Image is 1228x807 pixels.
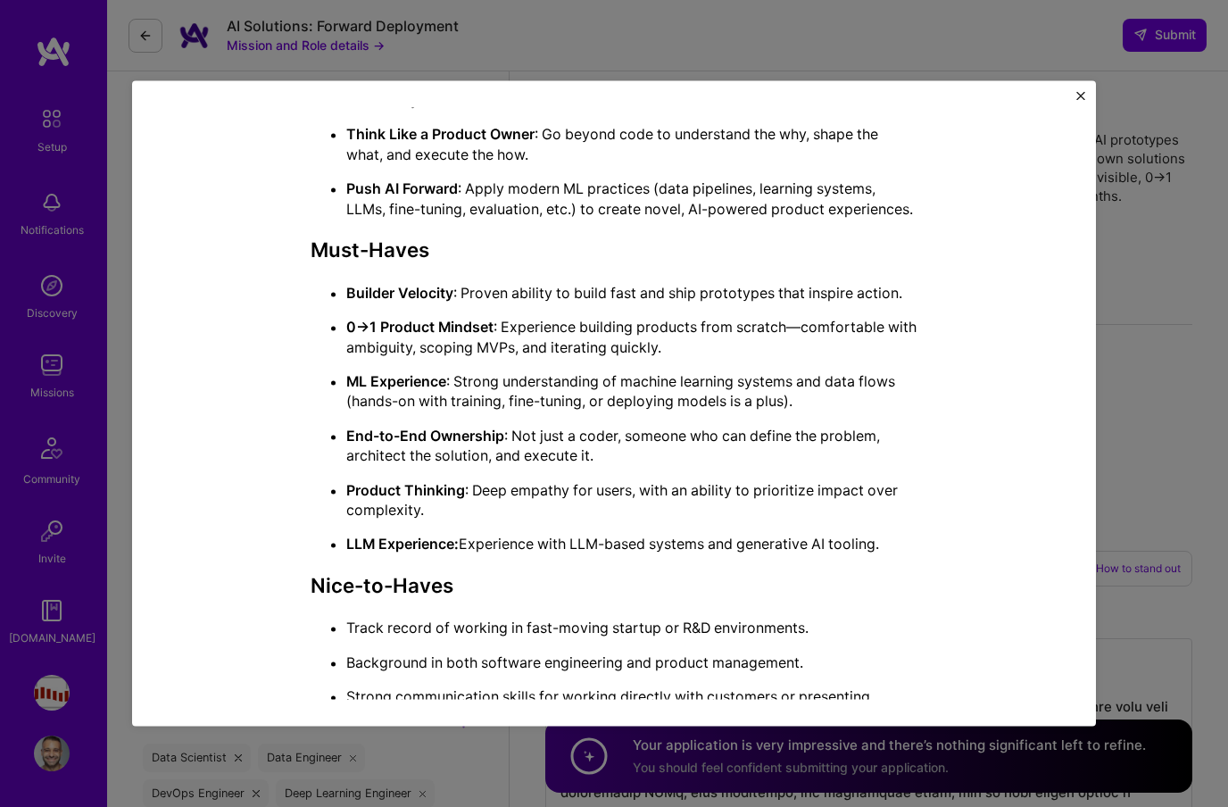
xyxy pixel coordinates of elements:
strong: ML Experience [346,372,446,390]
strong: Push AI Forward [346,180,458,198]
p: Background in both software engineering and product management. [346,653,917,672]
strong: Must-Haves [311,238,429,262]
p: : Proven ability to build fast and ship prototypes that inspire action. [346,283,917,303]
strong: End-to-End Ownership [346,427,504,445]
p: : Not just a coder, someone who can define the problem, architect the solution, and execute it. [346,426,917,466]
strong: Nice-to-Haves [311,574,453,598]
strong: Think Like a Product Owner [346,126,535,144]
strong: LLM Experience: [346,536,459,553]
strong: Builder Velocity [346,284,453,302]
p: : Apply modern ML practices (data pipelines, learning systems, LLMs, fine-tuning, evaluation, etc... [346,179,917,220]
strong: 0→1 Product Mindset [346,319,494,337]
p: : Go beyond code to understand the why, shape the what, and execute the how. [346,125,917,165]
p: Track record of working in fast-moving startup or R&D environments. [346,619,917,638]
p: Strong communication skills for working directly with customers or presenting solutions. [346,687,917,728]
p: : Experience building products from scratch—comfortable with ambiguity, scoping MVPs, and iterati... [346,318,917,358]
p: Experience with LLM-based systems and generative AI tooling. [346,535,917,554]
strong: Product Thinking [346,481,465,499]
p: : Deep empathy for users, with an ability to prioritize impact over complexity. [346,480,917,520]
p: : Strong understanding of machine learning systems and data flows (hands-on with training, fine-t... [346,371,917,412]
button: Close [1076,91,1085,110]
